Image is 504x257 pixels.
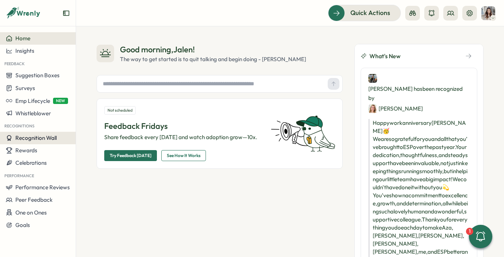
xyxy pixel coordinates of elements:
button: Expand sidebar [63,10,70,17]
div: Good morning , Jalen ! [120,44,306,55]
span: Emp Lifecycle [15,97,50,104]
span: What's New [369,52,400,61]
img: Sylvie Manning [368,74,377,83]
div: [PERSON_NAME] [368,104,423,113]
div: [PERSON_NAME] has been recognized by [368,74,470,113]
span: Peer Feedback [15,196,53,203]
p: Share feedback every [DATE] and watch adoption grow—10x. [104,133,262,141]
span: Quick Actions [350,8,390,18]
div: The way to get started is to quit talking and begin doing - [PERSON_NAME] [120,55,306,63]
div: 1 [466,228,473,235]
p: Feedback Fridays [104,120,262,132]
span: Insights [15,47,34,54]
span: Goals [15,221,30,228]
span: Home [15,35,30,42]
span: Celebrations [15,159,47,166]
span: Whistleblower [15,110,51,117]
span: Rewards [15,147,37,154]
span: Performance Reviews [15,184,70,191]
span: Try Feedback [DATE] [110,150,151,161]
span: One on Ones [15,209,47,216]
button: See How It Works [161,150,206,161]
img: Jalen Wilcox [481,6,495,20]
span: Surveys [15,85,35,92]
span: Suggestion Boxes [15,72,60,79]
span: See How It Works [167,150,200,161]
span: Recognition Wall [15,134,57,141]
span: NEW [53,98,68,104]
img: Julie Johnston [368,104,377,113]
button: Try Feedback [DATE] [104,150,157,161]
div: Not scheduled [104,106,136,115]
button: 1 [469,225,492,248]
button: Quick Actions [328,5,401,21]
